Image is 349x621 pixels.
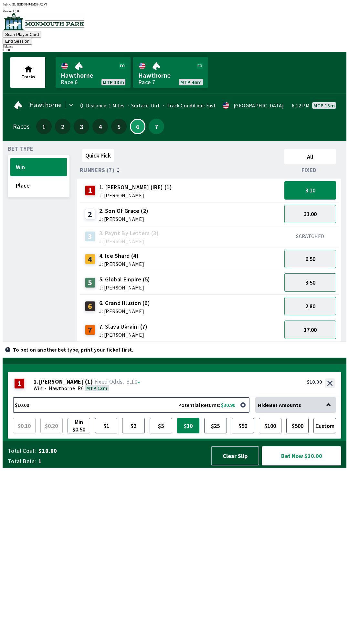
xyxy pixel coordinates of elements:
[74,119,89,134] button: 3
[113,124,125,129] span: 5
[69,419,89,432] span: Min $0.50
[234,103,284,108] div: [GEOGRAPHIC_DATA]
[130,119,145,134] button: 6
[150,418,172,433] button: $5
[86,385,108,391] span: MTP 13m
[16,163,61,171] span: Win
[305,255,315,263] span: 6.50
[301,168,317,173] span: Fixed
[8,457,36,465] span: Total Bets:
[160,102,216,109] span: Track Condition: Fast
[85,209,95,219] div: 2
[85,325,95,335] div: 7
[99,261,144,267] span: J: [PERSON_NAME]
[313,418,336,433] button: Custom
[258,402,301,408] span: Hide Bet Amounts
[85,378,93,385] span: ( 1 )
[85,254,95,264] div: 4
[80,168,114,173] span: Runners (7)
[284,297,336,315] button: 2.80
[151,419,171,432] span: $5
[3,13,84,30] img: venue logo
[304,326,317,333] span: 17.00
[17,3,47,6] span: IEID-FI4J-IM3S-X2VJ
[284,233,336,239] div: SCRATCHED
[39,378,84,385] span: [PERSON_NAME]
[259,418,281,433] button: $100
[99,216,149,222] span: J: [PERSON_NAME]
[204,418,227,433] button: $25
[13,124,29,129] div: Races
[36,119,52,134] button: 1
[149,119,164,134] button: 7
[99,332,148,337] span: J: [PERSON_NAME]
[85,278,95,288] div: 5
[3,48,346,52] div: $ 10.00
[315,419,334,432] span: Custom
[85,152,111,159] span: Quick Pick
[133,57,208,88] a: HawthorneRace 7MTP 46m
[288,419,307,432] span: $500
[94,124,106,129] span: 4
[292,103,310,108] span: 6:12 PM
[150,124,163,129] span: 7
[10,158,67,176] button: Win
[61,80,78,85] div: Race 6
[313,103,335,108] span: MTP 13m
[122,418,145,433] button: $2
[10,57,45,88] button: Tracks
[38,124,50,129] span: 1
[92,119,108,134] button: 4
[103,80,124,85] span: MTP 13m
[8,447,36,455] span: Total Cost:
[307,378,322,385] div: $10.00
[99,183,172,191] span: 1. [PERSON_NAME] (IRE) (1)
[305,302,315,310] span: 2.80
[3,31,41,38] button: Scan Player Card
[305,187,315,194] span: 3.10
[3,45,346,48] div: Balance
[286,418,309,433] button: $500
[233,419,253,432] span: $50
[38,457,205,465] span: 1
[111,119,127,134] button: 5
[49,385,75,391] span: Hawthorne
[34,385,42,391] span: Win
[97,419,116,432] span: $1
[99,252,144,260] span: 4. Ice Shard (4)
[14,378,25,389] div: 1
[99,207,149,215] span: 2. Son Of Grace (2)
[13,397,249,413] button: $10.00Potential Returns: $30.90
[22,74,35,80] span: Tracks
[284,321,336,339] button: 17.00
[55,119,70,134] button: 2
[8,146,33,151] span: Bet Type
[56,57,131,88] a: HawthorneRace 6MTP 13m
[34,378,39,385] span: 1 .
[127,378,137,385] span: 3.10
[260,419,280,432] span: $100
[13,347,133,352] p: To bet on another bet type, print your ticket first.
[217,452,253,460] span: Clear Slip
[29,102,62,107] span: Hawthorne
[99,285,150,290] span: J: [PERSON_NAME]
[10,176,67,195] button: Place
[99,193,172,198] span: J: [PERSON_NAME]
[132,125,143,128] span: 6
[284,273,336,292] button: 3.50
[3,9,346,13] div: Version 1.4.0
[85,231,95,242] div: 3
[180,80,202,85] span: MTP 46m
[86,102,125,109] span: Distance: 1 Miles
[16,182,61,189] span: Place
[78,385,84,391] span: R6
[177,418,200,433] button: $10
[305,279,315,286] span: 3.50
[124,419,143,432] span: $2
[82,149,114,162] button: Quick Pick
[99,229,159,237] span: 3. Paynt By Letters (3)
[211,446,259,465] button: Clear Slip
[57,124,69,129] span: 2
[284,205,336,223] button: 31.00
[262,446,341,465] button: Bet Now $10.00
